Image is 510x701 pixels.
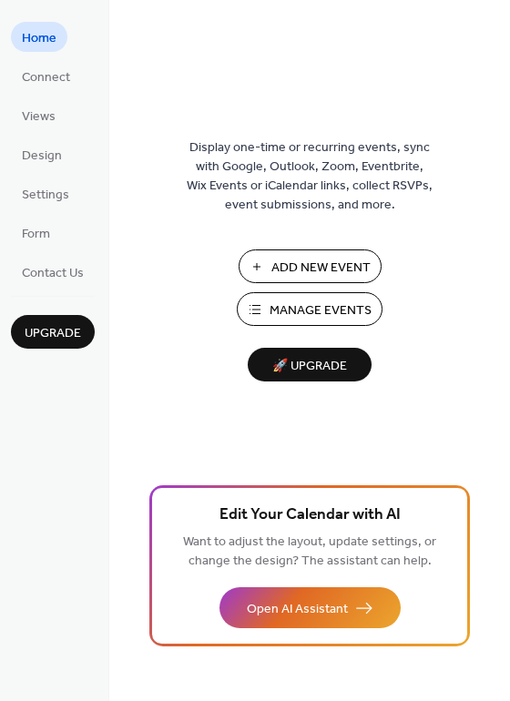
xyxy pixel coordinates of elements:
[11,257,95,287] a: Contact Us
[11,139,73,169] a: Design
[11,61,81,91] a: Connect
[11,178,80,208] a: Settings
[22,107,56,127] span: Views
[237,292,382,326] button: Manage Events
[22,29,56,48] span: Home
[187,138,433,215] span: Display one-time or recurring events, sync with Google, Outlook, Zoom, Eventbrite, Wix Events or ...
[270,301,372,320] span: Manage Events
[239,249,382,283] button: Add New Event
[219,587,401,628] button: Open AI Assistant
[22,68,70,87] span: Connect
[271,259,371,278] span: Add New Event
[11,100,66,130] a: Views
[22,264,84,283] span: Contact Us
[183,530,436,574] span: Want to adjust the layout, update settings, or change the design? The assistant can help.
[22,147,62,166] span: Design
[25,324,81,343] span: Upgrade
[11,22,67,52] a: Home
[248,348,372,381] button: 🚀 Upgrade
[259,354,361,379] span: 🚀 Upgrade
[247,600,348,619] span: Open AI Assistant
[11,315,95,349] button: Upgrade
[219,503,401,528] span: Edit Your Calendar with AI
[11,218,61,248] a: Form
[22,186,69,205] span: Settings
[22,225,50,244] span: Form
